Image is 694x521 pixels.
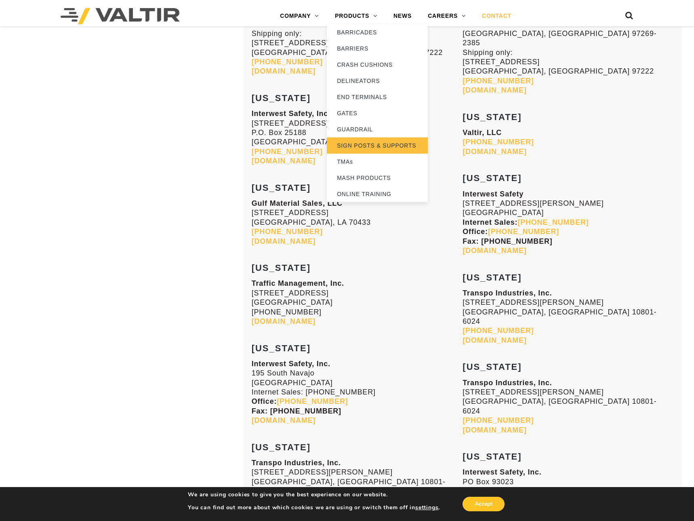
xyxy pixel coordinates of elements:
[463,77,534,85] a: [PHONE_NUMBER]
[327,170,428,186] a: MASH PRODUCTS
[252,58,323,66] a: [PHONE_NUMBER]
[463,451,522,462] strong: [US_STATE]
[252,442,311,452] strong: [US_STATE]
[252,67,315,75] a: [DOMAIN_NAME]
[463,468,541,476] strong: Interwest Safety, Inc.
[252,360,330,368] strong: Interwest Safety, Inc.
[252,407,341,415] strong: Fax: [PHONE_NUMBER]
[463,378,674,435] p: [STREET_ADDRESS][PERSON_NAME] [GEOGRAPHIC_DATA], [GEOGRAPHIC_DATA] 10801-6024
[327,121,428,137] a: GUARDRAIL
[488,228,559,236] a: [PHONE_NUMBER]
[252,397,348,405] strong: Office:
[327,89,428,105] a: END TERMINALS
[272,8,327,24] a: COMPANY
[252,110,330,118] strong: Interwest Safety, Inc.
[463,497,505,511] button: Accept
[327,57,428,73] a: CRASH CUSHIONS
[252,459,341,467] strong: Transpo Industries, Inc.
[188,504,440,511] p: You can find out more about which cookies we are using or switch them off in .
[517,218,589,226] a: [PHONE_NUMBER]
[327,73,428,89] a: DELINEATORS
[463,86,526,94] a: [DOMAIN_NAME]
[463,289,552,297] strong: Transpo Industries, Inc.
[463,218,589,226] strong: Internet Sales:
[463,272,522,283] strong: [US_STATE]
[252,279,344,287] strong: Traffic Management, Inc.
[327,154,428,170] a: TMAs
[252,458,463,515] p: [STREET_ADDRESS][PERSON_NAME] [GEOGRAPHIC_DATA], [GEOGRAPHIC_DATA] 10801-6024
[252,183,311,193] strong: [US_STATE]
[252,148,323,156] a: [PHONE_NUMBER]
[252,199,343,207] strong: Gulf Material Sales, LLC
[252,199,463,246] p: [STREET_ADDRESS] [GEOGRAPHIC_DATA], LA 70433
[252,263,311,273] strong: [US_STATE]
[327,105,428,121] a: GATES
[463,247,526,255] a: [DOMAIN_NAME]
[252,359,463,426] p: 195 South Navajo [GEOGRAPHIC_DATA] Internet Sales: [PHONE_NUMBER]
[188,491,440,498] p: We are using cookies to give you the best experience on our website.
[385,8,420,24] a: NEWS
[463,237,552,245] strong: Fax: [PHONE_NUMBER]
[463,10,674,95] p: PO Box 22385 [GEOGRAPHIC_DATA], [GEOGRAPHIC_DATA] 97269-2385 Shipping only: [STREET_ADDRESS] [GEO...
[463,289,674,345] p: [STREET_ADDRESS][PERSON_NAME] [GEOGRAPHIC_DATA], [GEOGRAPHIC_DATA] 10801-6024
[252,228,323,236] a: [PHONE_NUMBER]
[463,379,552,387] strong: Transpo Industries, Inc.
[463,190,674,256] p: [STREET_ADDRESS][PERSON_NAME] [GEOGRAPHIC_DATA]
[61,8,180,24] img: Valtir
[415,504,438,511] button: settings
[463,173,522,183] strong: [US_STATE]
[327,40,428,57] a: BARRIERS
[463,190,524,198] strong: Interwest Safety
[252,109,463,166] p: [STREET_ADDRESS] P.O. Box 25188 [GEOGRAPHIC_DATA], [US_STATE] 85007
[463,336,526,344] a: [DOMAIN_NAME]
[463,228,559,236] strong: Office:
[277,397,348,405] a: [PHONE_NUMBER]
[463,327,534,335] a: [PHONE_NUMBER]
[252,93,311,103] strong: [US_STATE]
[463,148,526,156] a: [DOMAIN_NAME]
[252,317,315,325] a: [DOMAIN_NAME]
[420,8,474,24] a: CAREERS
[327,137,428,154] a: SIGN POSTS & SUPPORTS
[463,362,522,372] strong: [US_STATE]
[252,416,315,424] a: [DOMAIN_NAME]
[463,138,534,146] a: [PHONE_NUMBER]
[252,237,315,245] a: [DOMAIN_NAME]
[252,343,311,353] strong: [US_STATE]
[327,186,428,202] a: ONLINE TRAINING
[252,157,315,165] a: [DOMAIN_NAME]
[463,426,526,434] a: [DOMAIN_NAME]
[327,24,428,40] a: BARRICADES
[252,279,463,326] p: [STREET_ADDRESS] [GEOGRAPHIC_DATA] [PHONE_NUMBER]
[327,8,385,24] a: PRODUCTS
[463,416,534,424] a: [PHONE_NUMBER]
[474,8,519,24] a: CONTACT
[463,112,522,122] strong: [US_STATE]
[463,129,502,137] strong: Valtir, LLC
